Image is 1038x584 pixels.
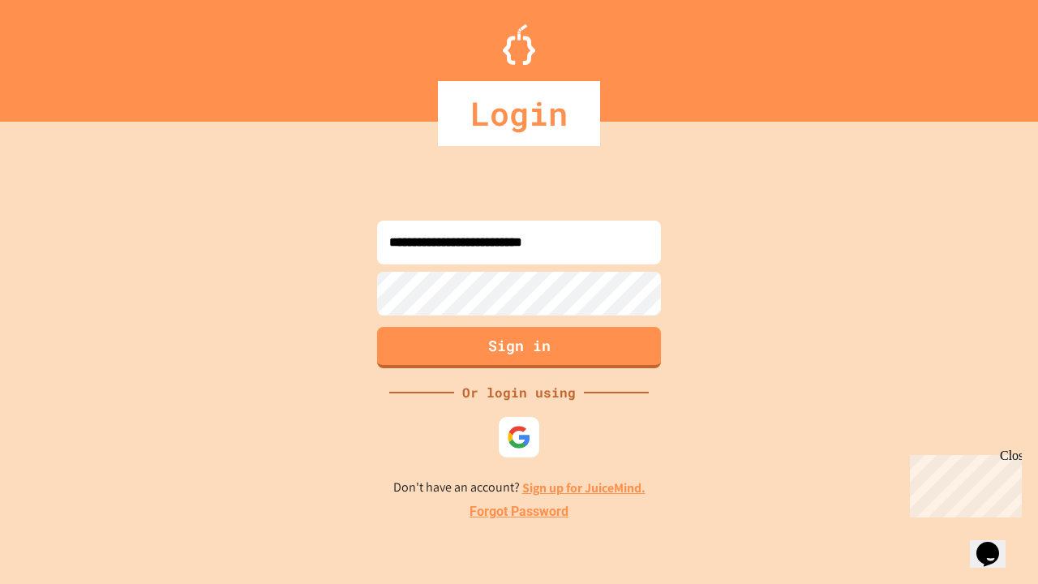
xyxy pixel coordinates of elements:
[377,327,661,368] button: Sign in
[438,81,600,146] div: Login
[903,449,1022,517] iframe: chat widget
[393,478,646,498] p: Don't have an account?
[522,479,646,496] a: Sign up for JuiceMind.
[503,24,535,65] img: Logo.svg
[507,425,531,449] img: google-icon.svg
[970,519,1022,568] iframe: chat widget
[454,383,584,402] div: Or login using
[470,502,568,522] a: Forgot Password
[6,6,112,103] div: Chat with us now!Close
